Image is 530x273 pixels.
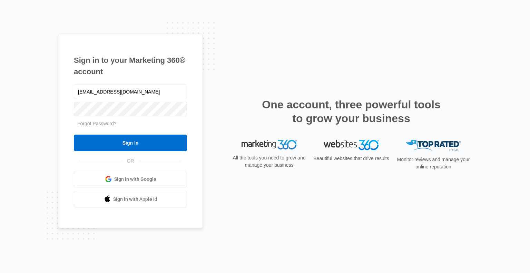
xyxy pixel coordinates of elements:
[313,155,390,162] p: Beautiful websites that drive results
[324,140,379,150] img: Websites 360
[406,140,461,151] img: Top Rated Local
[74,85,187,99] input: Email
[122,157,139,165] span: OR
[260,98,443,125] h2: One account, three powerful tools to grow your business
[395,156,472,170] p: Monitor reviews and manage your online reputation
[230,154,308,169] p: All the tools you need to grow and manage your business
[242,140,297,149] img: Marketing 360
[113,196,157,203] span: Sign in with Apple Id
[114,176,156,183] span: Sign in with Google
[74,191,187,207] a: Sign in with Apple Id
[77,121,117,126] a: Forgot Password?
[74,171,187,187] a: Sign in with Google
[74,135,187,151] input: Sign In
[74,55,187,77] h1: Sign in to your Marketing 360® account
